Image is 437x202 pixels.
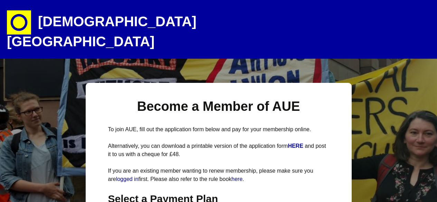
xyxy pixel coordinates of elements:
p: If you are an existing member wanting to renew membership, please make sure you are first. Please... [108,167,329,183]
img: circle-e1448293145835.png [7,10,31,35]
a: logged in [116,176,139,182]
a: HERE [288,143,305,149]
p: Alternatively, you can download a printable version of the application form and post it to us wit... [108,142,329,158]
strong: HERE [288,143,303,149]
a: here [231,176,243,182]
p: To join AUE, fill out the application form below and pay for your membership online. [108,125,329,134]
h1: Become a Member of AUE [108,98,329,115]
